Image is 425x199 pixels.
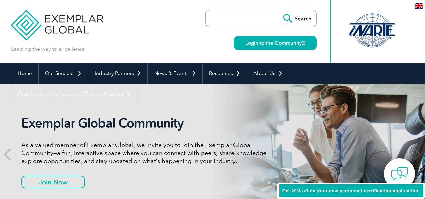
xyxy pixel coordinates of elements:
a: Our Services [39,63,88,84]
a: Industry Partners [88,63,147,84]
a: Home [11,63,38,84]
a: News & Events [148,63,202,84]
h2: Exemplar Global Community [21,115,273,131]
a: Find Certified Professional / Training Provider [11,84,137,105]
p: Leading the way to excellence [11,45,85,53]
a: About Us [247,63,289,84]
img: open_square.png [302,41,305,45]
input: Search [280,10,316,27]
a: Resources [203,63,247,84]
a: Join Now [21,176,85,188]
span: Get 20% off on your new personnel certification application! [282,188,420,193]
img: en [415,3,423,9]
a: Login to the Community [234,36,317,50]
img: contact-chat.png [391,165,408,182]
p: As a valued member of Exemplar Global, we invite you to join the Exemplar Global Community—a fun,... [21,141,273,165]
